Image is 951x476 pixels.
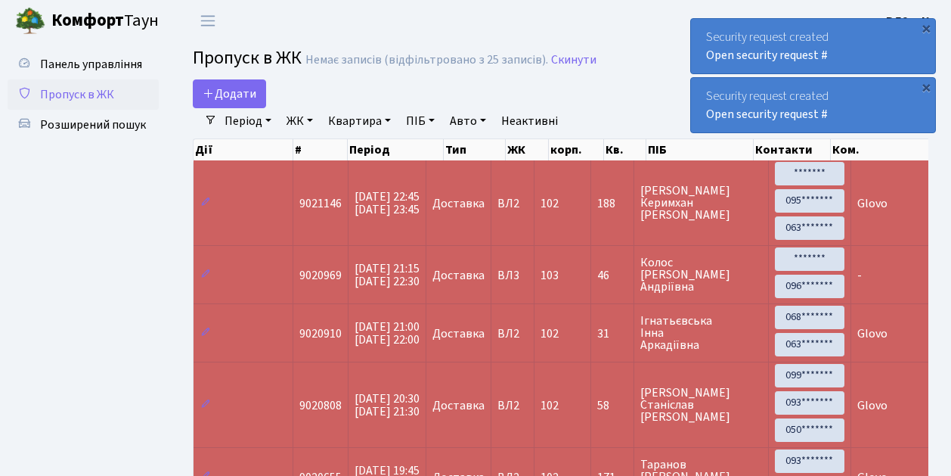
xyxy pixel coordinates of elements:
span: 102 [541,397,559,414]
span: Ігнатьєвська Інна Аркадіївна [640,315,762,351]
span: ВЛ2 [497,328,528,340]
a: Розширений пошук [8,110,159,140]
span: [DATE] 21:15 [DATE] 22:30 [355,260,420,290]
span: Розширений пошук [40,117,146,133]
span: Колос [PERSON_NAME] Андріївна [640,257,762,293]
th: Період [348,139,444,160]
span: Таун [51,8,159,34]
a: Квартира [322,108,397,134]
span: Панель управління [40,56,142,73]
a: Open security request # [706,106,828,123]
div: Security request created [691,19,935,73]
span: Glovo [857,397,887,414]
b: ВЛ2 -. К. [886,13,933,30]
span: Пропуск в ЖК [40,86,114,103]
th: Контакти [754,139,831,160]
span: [PERSON_NAME] Керимхан [PERSON_NAME] [640,185,762,221]
span: Доставка [432,328,485,340]
span: ВЛ3 [497,269,528,282]
a: ЖК [280,108,319,134]
span: 188 [597,198,627,210]
span: Доставка [432,198,485,210]
a: Додати [193,79,266,108]
div: × [918,79,934,95]
span: 102 [541,325,559,342]
img: logo.png [15,6,45,36]
th: корп. [549,139,604,160]
span: [PERSON_NAME] Станіслав [PERSON_NAME] [640,387,762,423]
span: 31 [597,328,627,340]
a: Період [218,108,277,134]
a: ПІБ [400,108,441,134]
span: Доставка [432,400,485,412]
span: 9020808 [299,397,342,414]
span: 58 [597,400,627,412]
span: 102 [541,195,559,212]
span: ВЛ2 [497,198,528,210]
span: 46 [597,269,627,282]
span: Доставка [432,269,485,282]
th: ПІБ [646,139,753,160]
span: Пропуск в ЖК [193,45,302,71]
th: # [293,139,348,160]
a: Скинути [551,53,596,67]
div: × [918,20,934,36]
th: ЖК [506,139,549,160]
th: Кв. [604,139,646,160]
th: Дії [194,139,293,160]
div: Немає записів (відфільтровано з 25 записів). [305,53,548,67]
th: Тип [444,139,506,160]
span: Glovo [857,325,887,342]
span: Glovo [857,195,887,212]
a: ВЛ2 -. К. [886,12,933,30]
button: Переключити навігацію [189,8,227,33]
a: Пропуск в ЖК [8,79,159,110]
span: - [857,267,862,284]
b: Комфорт [51,8,124,33]
span: 9020969 [299,267,342,284]
span: [DATE] 22:45 [DATE] 23:45 [355,188,420,218]
span: ВЛ2 [497,400,528,412]
span: 9021146 [299,195,342,212]
span: Додати [203,86,256,102]
span: 103 [541,267,559,284]
span: [DATE] 20:30 [DATE] 21:30 [355,390,420,420]
a: Авто [444,108,492,134]
a: Неактивні [495,108,564,134]
div: Security request created [691,78,935,132]
a: Open security request # [706,47,828,64]
span: [DATE] 21:00 [DATE] 22:00 [355,319,420,348]
a: Панель управління [8,49,159,79]
span: 9020910 [299,325,342,342]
